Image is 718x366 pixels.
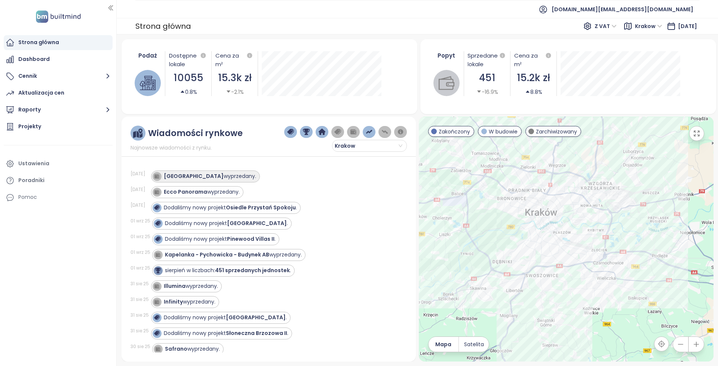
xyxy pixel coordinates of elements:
[226,329,287,337] strong: Słoneczna Brzozowa II
[4,35,113,50] a: Strona główna
[468,70,506,86] div: 451
[525,88,542,96] div: 8.8%
[319,129,325,135] img: home-dark-blue.png
[154,299,159,304] img: icon
[154,330,159,336] img: icon
[459,337,489,352] button: Satelita
[4,52,113,67] a: Dashboard
[180,89,185,94] span: caret-up
[397,129,404,135] img: information-circle.png
[155,221,160,226] img: icon
[165,235,276,243] div: Dodaliśmy nowy projekt .
[287,129,294,135] img: price-tag-dark-blue.png
[226,314,286,321] strong: [GEOGRAPHIC_DATA]
[164,204,297,212] div: Dodaliśmy nowy projekt .
[476,88,498,96] div: -16.9%
[439,75,454,91] img: wallet
[165,251,302,259] div: wyprzedany.
[133,129,142,138] img: ruler
[155,236,160,242] img: icon
[350,129,357,135] img: wallet-dark-grey.png
[335,140,402,151] span: Krakow
[155,268,160,273] img: icon
[164,298,215,306] div: wyprzedany.
[464,340,484,348] span: Satelita
[131,218,150,224] div: 01 wrz 25
[154,205,159,210] img: icon
[164,329,288,337] div: Dodaliśmy nowy projekt .
[489,127,518,136] span: W budowie
[131,343,150,350] div: 30 sie 25
[303,129,310,135] img: trophy-dark-blue.png
[131,202,149,209] div: [DATE]
[18,176,45,185] div: Poradniki
[227,235,274,243] strong: Pinewood Villas II
[131,296,149,303] div: 31 sie 25
[131,170,149,177] div: [DATE]
[226,89,231,94] span: caret-down
[227,219,287,227] strong: [GEOGRAPHIC_DATA]
[164,282,185,290] strong: Illumina
[334,129,341,135] img: price-tag-grey.png
[164,172,224,180] strong: [GEOGRAPHIC_DATA]
[18,38,59,47] div: Strona główna
[215,51,245,68] div: Cena za m²
[164,314,287,322] div: Dodaliśmy nowy projekt .
[131,312,149,319] div: 31 sie 25
[164,282,218,290] div: wyprzedany.
[476,89,482,94] span: caret-down
[169,70,208,86] div: 10055
[4,69,113,84] button: Cennik
[164,298,183,305] strong: Infinity
[34,9,83,24] img: logo
[154,315,159,320] img: icon
[164,172,256,180] div: wyprzedany.
[165,219,288,227] div: Dodaliśmy nowy projekt .
[366,129,372,135] img: price-increases.png
[4,102,113,117] button: Raporty
[135,19,191,33] div: Strona główna
[164,188,207,196] strong: Ecco Panorama
[169,51,208,68] div: Dostępne lokale
[18,122,41,131] div: Projekty
[164,188,240,196] div: wyprzedany.
[165,345,220,353] div: wyprzedany.
[4,156,113,171] a: Ustawienia
[435,340,451,348] span: Mapa
[155,346,160,351] img: icon
[154,173,159,179] img: icon
[552,0,693,18] span: [DOMAIN_NAME][EMAIL_ADDRESS][DOMAIN_NAME]
[215,267,290,274] strong: 451 sprzedanych jednostek
[131,186,149,193] div: [DATE]
[536,127,577,136] span: Zarchiwizowany
[514,70,553,86] div: 15.2k zł
[154,189,159,194] img: icon
[595,21,617,32] span: Z VAT
[514,51,553,68] div: Cena za m²
[215,70,254,86] div: 15.3k zł
[180,88,197,96] div: 0.8%
[4,173,113,188] a: Poradniki
[4,86,113,101] a: Aktualizacja cen
[131,233,150,240] div: 01 wrz 25
[635,21,662,32] span: Krakow
[381,129,388,135] img: price-decreases.png
[468,51,506,68] div: Sprzedane lokale
[131,327,149,334] div: 31 sie 25
[165,251,269,258] strong: Kapelanka - Pychowicka - Budynek AB
[134,51,162,60] div: Podaż
[18,88,64,98] div: Aktualizacja cen
[131,265,150,271] div: 01 wrz 25
[226,88,244,96] div: -2.1%
[525,89,530,94] span: caret-up
[678,22,697,30] span: [DATE]
[140,75,156,91] img: house
[429,337,458,352] button: Mapa
[439,127,470,136] span: Zakończony
[18,193,37,202] div: Pomoc
[155,252,160,257] img: icon
[154,283,159,289] img: icon
[226,204,296,211] strong: Osiedle Przystań Spokoju
[4,119,113,134] a: Projekty
[131,144,212,152] span: Najnowsze wiadomości z rynku.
